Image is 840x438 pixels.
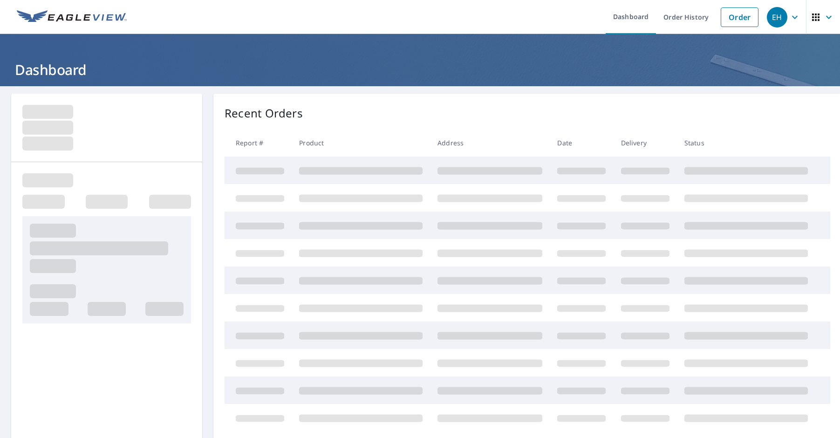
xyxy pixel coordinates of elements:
th: Report # [225,129,292,157]
img: EV Logo [17,10,127,24]
th: Status [677,129,815,157]
th: Date [550,129,613,157]
th: Address [430,129,550,157]
h1: Dashboard [11,60,829,79]
th: Delivery [614,129,677,157]
th: Product [292,129,430,157]
div: EH [767,7,787,27]
p: Recent Orders [225,105,303,122]
a: Order [721,7,758,27]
